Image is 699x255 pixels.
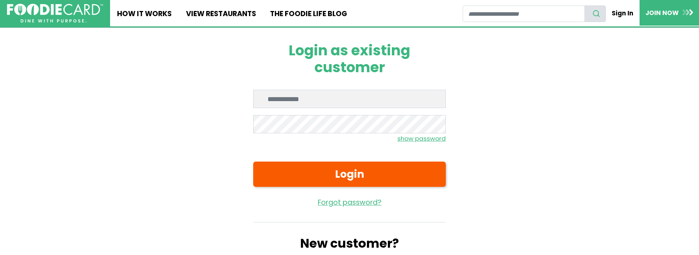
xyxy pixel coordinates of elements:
[253,236,446,251] h2: New customer?
[463,5,585,22] input: restaurant search
[253,42,446,76] h1: Login as existing customer
[253,197,446,208] a: Forgot password?
[397,134,446,143] small: show password
[7,4,103,23] img: FoodieCard; Eat, Drink, Save, Donate
[253,162,446,187] button: Login
[606,5,640,21] a: Sign In
[585,5,606,22] button: search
